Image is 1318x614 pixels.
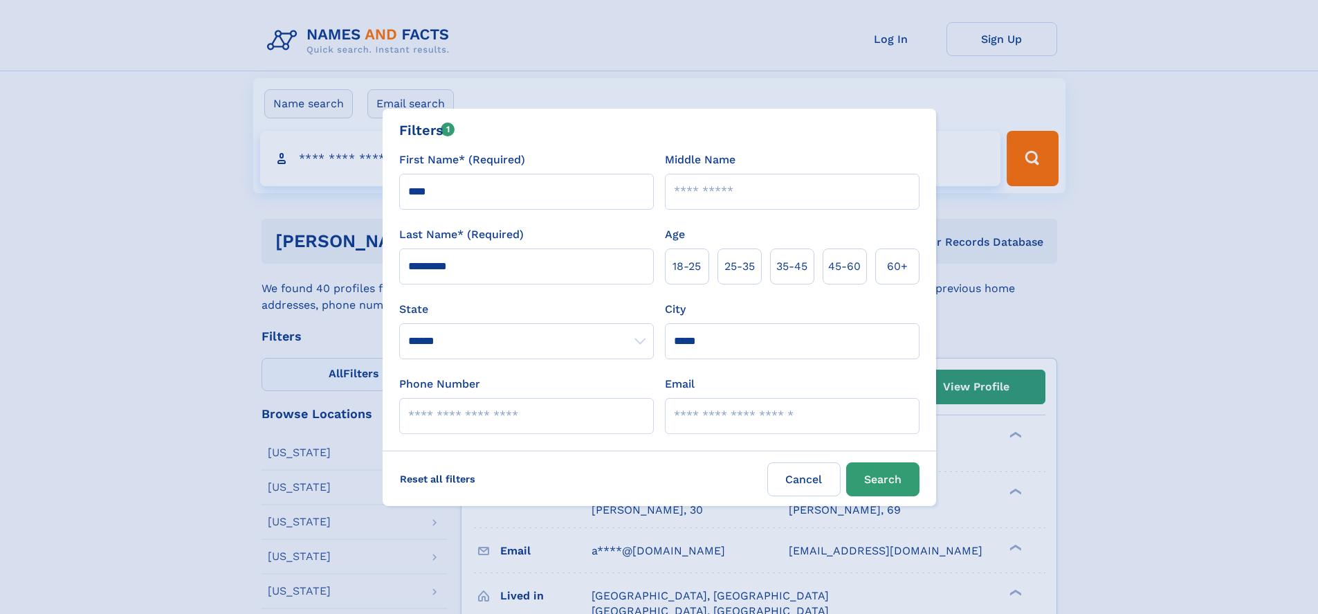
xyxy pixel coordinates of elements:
label: Cancel [767,462,841,496]
span: 35‑45 [776,258,807,275]
span: 45‑60 [828,258,861,275]
label: First Name* (Required) [399,152,525,168]
label: State [399,301,654,318]
span: 18‑25 [672,258,701,275]
label: Age [665,226,685,243]
label: Reset all filters [391,462,484,496]
div: Filters [399,120,455,141]
label: Last Name* (Required) [399,226,524,243]
label: Middle Name [665,152,735,168]
label: City [665,301,686,318]
span: 60+ [887,258,908,275]
button: Search [846,462,919,496]
span: 25‑35 [724,258,755,275]
label: Email [665,376,695,392]
label: Phone Number [399,376,480,392]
